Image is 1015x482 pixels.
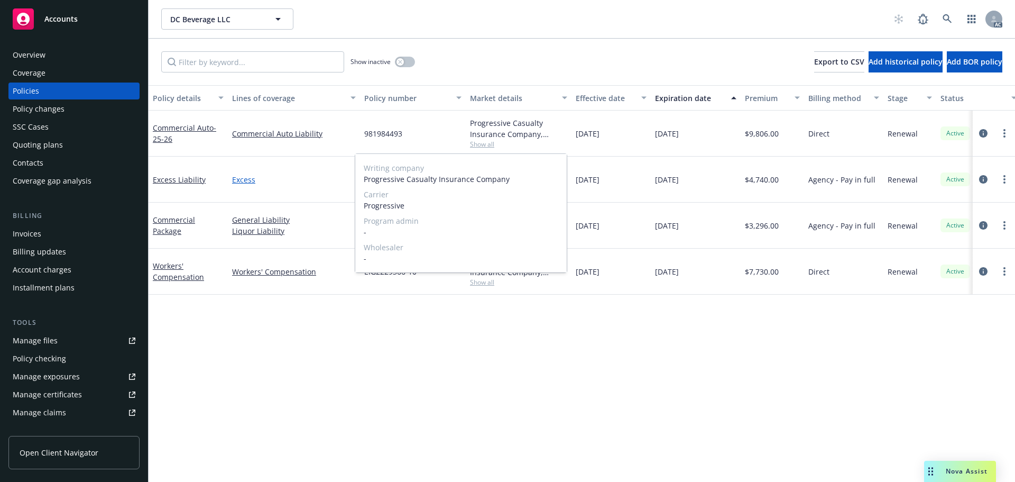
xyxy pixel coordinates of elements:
[745,93,788,104] div: Premium
[576,128,599,139] span: [DATE]
[998,173,1011,186] a: more
[808,220,875,231] span: Agency - Pay in full
[8,83,140,99] a: Policies
[814,51,864,72] button: Export to CSV
[13,368,80,385] div: Manage exposures
[655,93,725,104] div: Expiration date
[13,83,39,99] div: Policies
[947,57,1002,67] span: Add BOR policy
[655,128,679,139] span: [DATE]
[977,265,990,278] a: circleInformation
[13,243,66,260] div: Billing updates
[153,215,195,236] a: Commercial Package
[153,261,204,282] a: Workers' Compensation
[13,47,45,63] div: Overview
[470,117,567,140] div: Progressive Casualty Insurance Company, Progressive
[232,174,356,185] a: Excess
[888,220,918,231] span: Renewal
[232,214,356,225] a: General Liability
[946,467,988,476] span: Nova Assist
[869,51,943,72] button: Add historical policy
[8,137,140,153] a: Quoting plans
[232,266,356,277] a: Workers' Compensation
[13,137,63,153] div: Quoting plans
[998,127,1011,140] a: more
[651,85,741,111] button: Expiration date
[655,266,679,277] span: [DATE]
[655,174,679,185] span: [DATE]
[8,422,140,439] a: Manage BORs
[808,266,829,277] span: Direct
[8,404,140,421] a: Manage claims
[888,266,918,277] span: Renewal
[161,8,293,30] button: DC Beverage LLC
[13,386,82,403] div: Manage certificates
[466,85,571,111] button: Market details
[13,154,43,171] div: Contacts
[8,47,140,63] a: Overview
[232,225,356,237] a: Liquor Liability
[808,174,875,185] span: Agency - Pay in full
[576,220,599,231] span: [DATE]
[8,350,140,367] a: Policy checking
[745,266,779,277] span: $7,730.00
[13,261,71,278] div: Account charges
[808,128,829,139] span: Direct
[153,175,206,185] a: Excess Liability
[360,85,466,111] button: Policy number
[741,85,804,111] button: Premium
[8,317,140,328] div: Tools
[470,93,556,104] div: Market details
[869,57,943,67] span: Add historical policy
[888,93,920,104] div: Stage
[745,220,779,231] span: $3,296.00
[161,51,344,72] input: Filter by keyword...
[8,4,140,34] a: Accounts
[576,93,635,104] div: Effective date
[13,172,91,189] div: Coverage gap analysis
[8,119,140,135] a: SSC Cases
[470,278,567,287] span: Show all
[998,265,1011,278] a: more
[8,225,140,242] a: Invoices
[364,242,558,253] span: Wholesaler
[814,57,864,67] span: Export to CSV
[364,200,558,211] span: Progressive
[8,211,140,221] div: Billing
[883,85,936,111] button: Stage
[153,93,212,104] div: Policy details
[8,368,140,385] a: Manage exposures
[888,8,909,30] a: Start snowing
[8,279,140,296] a: Installment plans
[228,85,360,111] button: Lines of coverage
[8,243,140,260] a: Billing updates
[364,162,558,174] span: Writing company
[8,65,140,81] a: Coverage
[888,128,918,139] span: Renewal
[364,93,450,104] div: Policy number
[8,172,140,189] a: Coverage gap analysis
[13,404,66,421] div: Manage claims
[13,422,62,439] div: Manage BORs
[977,173,990,186] a: circleInformation
[8,386,140,403] a: Manage certificates
[13,279,75,296] div: Installment plans
[937,8,958,30] a: Search
[364,174,558,185] span: Progressive Casualty Insurance Company
[977,127,990,140] a: circleInformation
[745,174,779,185] span: $4,740.00
[888,174,918,185] span: Renewal
[745,128,779,139] span: $9,806.00
[20,447,98,458] span: Open Client Navigator
[364,189,558,200] span: Carrier
[350,57,391,66] span: Show inactive
[13,101,64,117] div: Policy changes
[924,461,937,482] div: Drag to move
[924,461,996,482] button: Nova Assist
[804,85,883,111] button: Billing method
[961,8,982,30] a: Switch app
[808,93,868,104] div: Billing method
[364,128,402,139] span: 981984493
[149,85,228,111] button: Policy details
